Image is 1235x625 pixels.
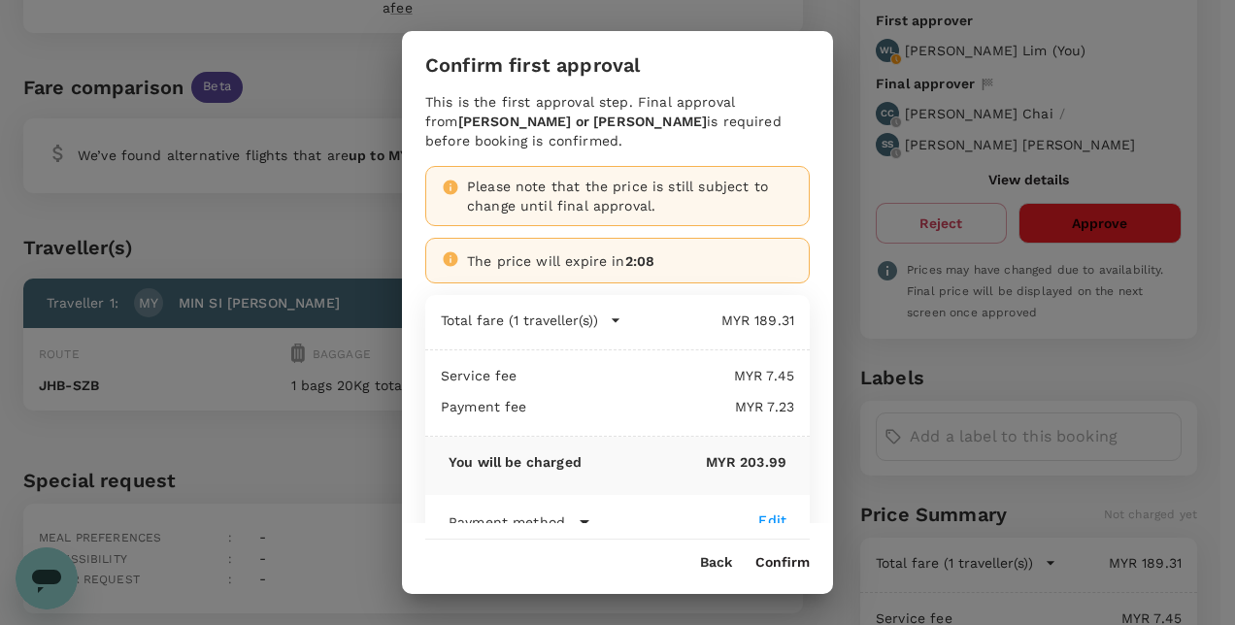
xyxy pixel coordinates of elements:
[758,510,786,530] div: Edit
[441,311,621,330] button: Total fare (1 traveller(s))
[467,251,793,271] div: The price will expire in
[441,366,517,385] p: Service fee
[449,512,565,532] p: Payment method
[425,54,640,77] h3: Confirm first approval
[755,555,810,571] button: Confirm
[458,114,708,129] b: [PERSON_NAME] or [PERSON_NAME]
[441,397,527,416] p: Payment fee
[527,397,794,416] p: MYR 7.23
[425,92,810,150] div: This is the first approval step. Final approval from is required before booking is confirmed.
[467,177,793,215] div: Please note that the price is still subject to change until final approval.
[449,452,582,472] p: You will be charged
[625,253,655,269] span: 2:08
[441,311,598,330] p: Total fare (1 traveller(s))
[700,555,732,571] button: Back
[621,311,794,330] p: MYR 189.31
[582,452,786,472] p: MYR 203.99
[517,366,794,385] p: MYR 7.45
